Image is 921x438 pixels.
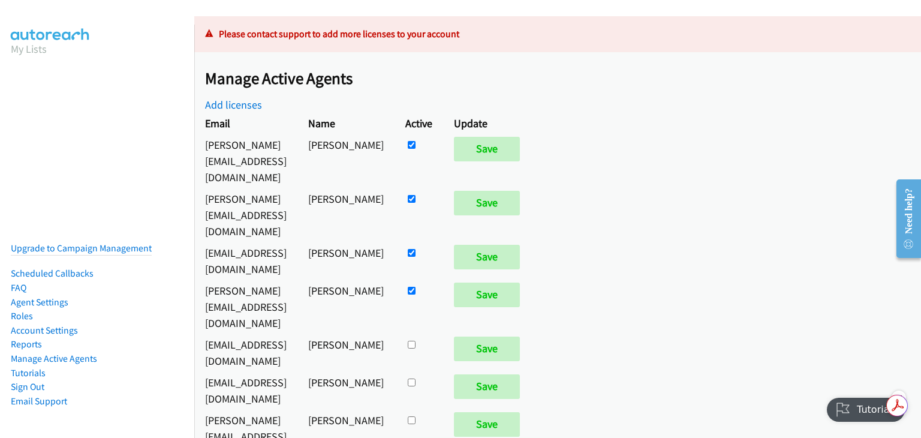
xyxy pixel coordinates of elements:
td: [PERSON_NAME] [297,372,395,410]
a: Email Support [11,395,67,407]
input: Save [454,191,520,215]
a: Upgrade to Campaign Management [11,242,152,254]
td: [PERSON_NAME][EMAIL_ADDRESS][DOMAIN_NAME] [194,280,297,334]
input: Save [454,374,520,398]
a: Reports [11,338,42,350]
td: [PERSON_NAME][EMAIL_ADDRESS][DOMAIN_NAME] [194,134,297,188]
input: Save [454,337,520,361]
td: [PERSON_NAME][EMAIL_ADDRESS][DOMAIN_NAME] [194,188,297,242]
a: Add licenses [205,98,262,112]
th: Active [395,113,443,134]
a: Sign Out [11,381,44,392]
td: [PERSON_NAME] [297,280,395,334]
a: Scheduled Callbacks [11,268,94,279]
th: Update [443,113,536,134]
td: [EMAIL_ADDRESS][DOMAIN_NAME] [194,242,297,280]
td: [EMAIL_ADDRESS][DOMAIN_NAME] [194,372,297,410]
input: Save [454,137,520,161]
a: My Lists [11,42,47,56]
a: Agent Settings [11,296,68,308]
iframe: Resource Center [887,171,921,266]
td: [PERSON_NAME] [297,134,395,188]
td: [PERSON_NAME] [297,334,395,372]
td: [PERSON_NAME] [297,242,395,280]
th: Name [297,113,395,134]
a: FAQ [11,282,26,293]
input: Save [454,412,520,436]
td: [PERSON_NAME] [297,188,395,242]
td: [EMAIL_ADDRESS][DOMAIN_NAME] [194,334,297,372]
a: Roles [11,310,33,322]
p: Please contact support to add more licenses to your account [205,27,910,41]
input: Save [454,283,520,307]
h2: Manage Active Agents [205,68,921,89]
a: Tutorials [11,367,46,379]
a: Account Settings [11,325,78,336]
input: Save [454,245,520,269]
iframe: Checklist [820,386,912,429]
th: Email [194,113,297,134]
a: Manage Active Agents [11,353,97,364]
